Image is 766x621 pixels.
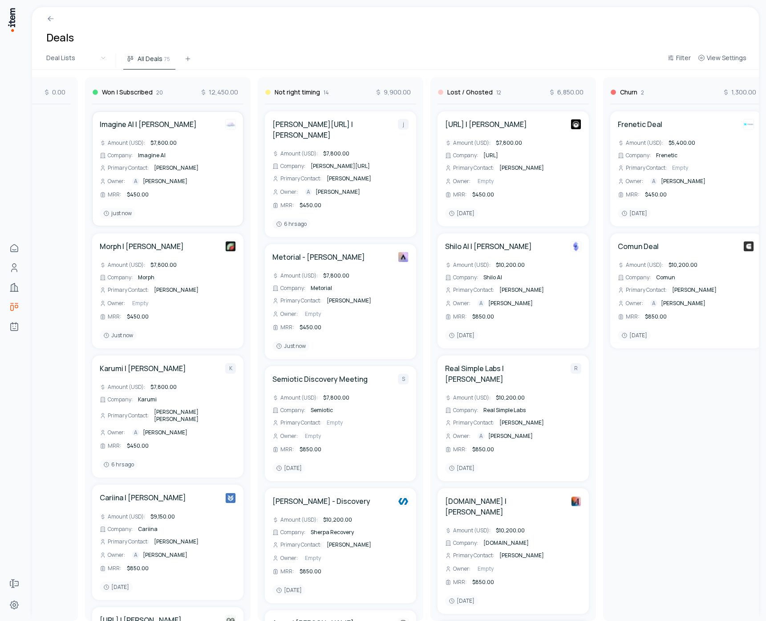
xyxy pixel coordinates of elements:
[149,139,178,147] div: $7,800.00
[125,564,150,573] div: $850.00
[280,310,298,318] span: Owner :
[494,393,527,402] div: $10,200.00
[138,274,154,281] span: Morph
[132,429,139,436] div: A
[154,538,199,545] span: [PERSON_NAME]
[108,384,145,391] span: Amount (USD) :
[127,564,149,572] span: $850.00
[100,492,186,503] a: Cariina | [PERSON_NAME]
[327,419,343,426] span: Empty
[496,394,525,401] span: $10,200.00
[494,261,527,270] div: $10,200.00
[108,396,133,403] span: Company :
[298,201,323,210] div: $450.00
[571,119,581,130] img: PatentWatch.ai
[100,363,186,374] h4: Karumi | [PERSON_NAME]
[225,241,236,252] img: Morph
[453,433,470,440] span: Owner :
[272,219,310,229] div: 6 hrs ago
[571,363,581,374] div: R
[272,374,368,384] a: Semiotic Discovery Meeting
[127,442,149,449] span: $450.00
[265,244,416,359] div: Metorial - [PERSON_NAME]MetorialAmount (USD):$7,800.00Company:MetorialPrimary Contact:[PERSON_NAM...
[626,152,651,159] span: Company :
[494,526,527,535] div: $10,200.00
[707,53,746,62] span: View Settings
[138,525,158,533] span: Cariina
[496,89,501,96] span: 12
[150,383,177,391] span: $7,800.00
[272,252,365,262] h4: Metorial - [PERSON_NAME]
[280,419,321,426] span: Primary Contact :
[626,139,663,147] span: Amount (USD) :
[92,111,243,226] div: Imagine AI | [PERSON_NAME]Imagine AIAmount (USD):$7,800.00Company:Imagine AIPrimary Contact:[PERS...
[100,119,197,130] h4: Imagine AI | [PERSON_NAME]
[280,324,294,331] span: MRR :
[280,272,318,279] span: Amount (USD) :
[453,191,467,198] span: MRR :
[5,278,23,296] a: Companies
[453,300,470,307] span: Owner :
[108,442,122,449] span: MRR :
[100,241,184,252] a: Morph | [PERSON_NAME]
[470,312,496,321] div: $850.00
[610,111,762,226] div: Frenetic DealFreneticAmount (USD):$5,400.00Company:FreneticPrimary Contact:EmptyOwner:A[PERSON_NA...
[453,164,494,172] span: Primary Contact :
[375,88,411,97] span: 9,900.00
[305,188,312,196] div: A
[138,151,166,159] span: Imagine AI
[438,111,589,226] div: [URL] | [PERSON_NAME]PatentWatch.aiAmount (USD):$7,800.00Company:[URL]Primary Contact:[PERSON_NAM...
[280,555,298,562] span: Owner :
[5,259,23,277] a: Contacts
[311,528,354,536] span: Sherpa Recovery
[488,433,533,440] span: [PERSON_NAME]
[327,541,371,548] span: [PERSON_NAME]
[470,190,496,199] div: $450.00
[149,512,177,521] div: $9,150.00
[398,496,409,507] img: Sherpa Recovery
[108,152,133,159] span: Company :
[453,565,470,572] span: Owner :
[499,552,544,559] span: [PERSON_NAME]
[225,363,236,374] div: K
[316,188,360,196] span: [PERSON_NAME]
[150,261,177,269] span: $7,800.00
[445,241,532,252] h4: Shilo AI | [PERSON_NAME]
[143,178,187,185] span: [PERSON_NAME]
[150,139,177,147] span: $7,800.00
[453,274,478,281] span: Company :
[672,164,688,172] span: Empty
[108,565,122,572] span: MRR :
[132,178,139,185] div: A
[472,191,494,198] span: $450.00
[447,88,493,97] h3: Lost / Ghosted
[305,310,321,318] span: Empty
[321,393,351,402] div: $7,800.00
[108,552,125,559] span: Owner :
[300,568,321,575] span: $850.00
[298,323,323,332] div: $450.00
[494,139,524,147] div: $7,800.00
[280,297,321,304] span: Primary Contact :
[643,312,669,321] div: $850.00
[453,152,478,159] span: Company :
[108,191,122,198] span: MRR :
[483,539,529,547] span: [DOMAIN_NAME]
[478,433,485,440] div: A
[618,208,651,219] div: [DATE]
[571,241,581,252] img: Shilo AI
[453,261,490,269] span: Amount (USD) :
[280,446,294,453] span: MRR :
[200,88,238,97] span: 12,450.00
[722,88,756,97] span: 1,300.00
[311,284,332,292] span: Metorial
[127,191,149,198] span: $450.00
[108,429,125,436] span: Owner :
[618,241,659,252] a: Comun Deal
[108,164,149,172] span: Primary Contact :
[280,433,298,440] span: Owner :
[438,355,589,481] div: Real Simple Labs | [PERSON_NAME]RAmount (USD):$10,200.00Company:Real Simple LabsPrimary Contact:[...
[478,300,485,307] div: A
[125,312,150,321] div: $450.00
